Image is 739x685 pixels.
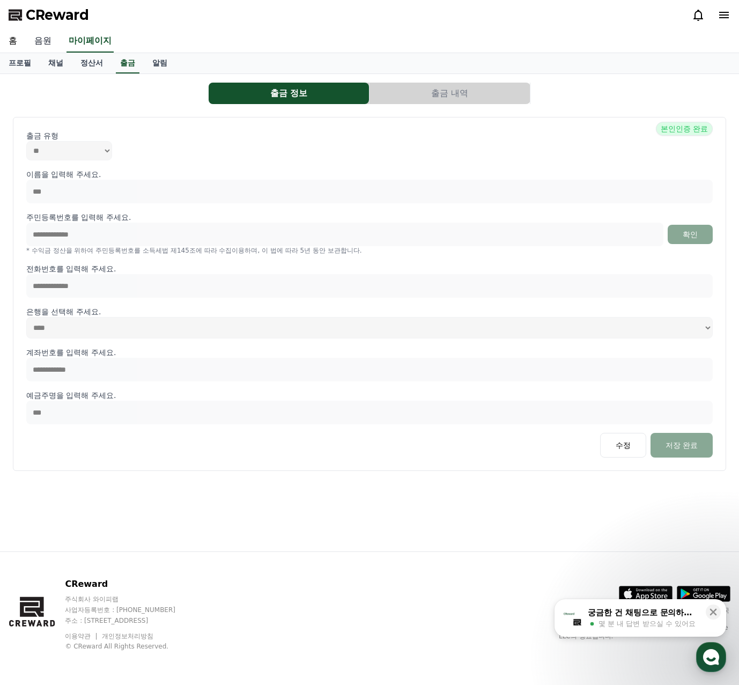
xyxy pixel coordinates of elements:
[65,616,196,625] p: 주소 : [STREET_ADDRESS]
[369,83,530,104] a: 출금 내역
[166,356,179,365] span: 설정
[65,632,99,640] a: 이용약관
[26,212,131,223] p: 주민등록번호를 입력해 주세요.
[65,606,196,614] p: 사업자등록번호 : [PHONE_NUMBER]
[66,30,114,53] a: 마이페이지
[138,340,206,367] a: 설정
[65,578,196,591] p: CReward
[668,225,713,244] button: 확인
[26,6,89,24] span: CReward
[102,632,153,640] a: 개인정보처리방침
[26,347,713,358] p: 계좌번호를 입력해 주세요.
[65,642,196,651] p: © CReward All Rights Reserved.
[651,433,713,458] button: 저장 완료
[98,357,111,365] span: 대화
[26,263,713,274] p: 전화번호를 입력해 주세요.
[369,83,530,104] button: 출금 내역
[26,306,713,317] p: 은행을 선택해 주세요.
[26,246,713,255] p: * 수익금 정산을 위하여 주민등록번호를 소득세법 제145조에 따라 수집이용하며, 이 법에 따라 5년 동안 보관합니다.
[116,53,139,73] a: 출금
[144,53,176,73] a: 알림
[72,53,112,73] a: 정산서
[3,340,71,367] a: 홈
[26,130,713,141] p: 출금 유형
[65,595,196,603] p: 주식회사 와이피랩
[26,169,713,180] p: 이름을 입력해 주세요.
[26,30,60,53] a: 음원
[209,83,369,104] a: 출금 정보
[209,83,369,104] button: 출금 정보
[9,6,89,24] a: CReward
[600,433,646,458] button: 수정
[656,122,713,136] span: 본인인증 완료
[40,53,72,73] a: 채널
[34,356,40,365] span: 홈
[71,340,138,367] a: 대화
[26,390,713,401] p: 예금주명을 입력해 주세요.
